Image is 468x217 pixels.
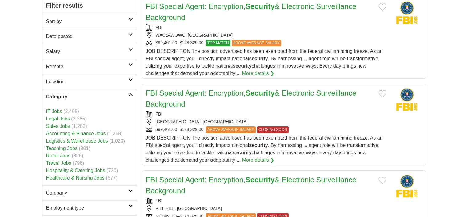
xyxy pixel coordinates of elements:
a: IT Jobs [46,109,62,114]
div: WACŁAWOWO, [GEOGRAPHIC_DATA] [146,32,386,38]
a: Salary [42,44,137,59]
a: Travel Jobs [46,160,71,166]
a: FBI Special Agent: Encryption,Security& Electronic Surveillance Background [146,89,356,108]
a: Retail Jobs [46,153,70,158]
span: TOP MATCH [206,40,230,46]
h2: Company [46,189,128,197]
h2: Remote [46,63,128,70]
span: JOB DESCRIPTION The position advertised has been exempted from the federal civilian hiring freeze... [146,135,383,163]
strong: Security [246,176,275,184]
strong: security [249,143,268,148]
span: ABOVE AVERAGE SALARY [232,40,282,46]
h2: Sort by [46,18,128,25]
h2: Employment type [46,204,128,212]
img: FBI logo [391,174,422,197]
span: (677) [106,175,117,180]
a: Category [42,89,137,104]
a: Date posted [42,29,137,44]
a: Sales Jobs [46,124,70,129]
button: Add to favorite jobs [378,177,386,184]
a: FBI [156,25,162,30]
button: Add to favorite jobs [378,90,386,97]
div: [GEOGRAPHIC_DATA], [GEOGRAPHIC_DATA] [146,119,386,125]
a: FBI [156,112,162,116]
a: Remote [42,59,137,74]
a: Accounting & Finance Jobs [46,131,106,136]
a: FBI Special Agent: Encryption,Security& Electronic Surveillance Background [146,2,356,22]
h2: Salary [46,48,128,55]
strong: security [233,63,251,69]
a: FBI Special Agent: Encryption,Security& Electronic Surveillance Background [146,176,356,195]
span: (1,282) [71,124,87,129]
a: Employment type [42,200,137,215]
span: JOB DESCRIPTION The position advertised has been exempted from the federal civilian hiring freeze... [146,49,383,76]
strong: security [249,56,268,61]
div: PILL HILL, [GEOGRAPHIC_DATA] [146,205,386,212]
span: (826) [72,153,83,158]
a: Company [42,185,137,200]
a: Hospitality & Catering Jobs [46,168,105,173]
a: More details ❯ [242,70,274,77]
button: Add to favorite jobs [378,3,386,11]
strong: Security [246,2,275,10]
span: (2,285) [71,116,87,121]
a: Location [42,74,137,89]
h2: Category [46,93,128,101]
span: (796) [73,160,84,166]
h2: Location [46,78,128,85]
span: ABOVE AVERAGE SALARY [206,126,256,133]
strong: Security [246,89,275,97]
a: More details ❯ [242,156,274,164]
div: $99,461.00–$128,329.00 [146,126,386,133]
a: Healthcare & Nursing Jobs [46,175,105,180]
span: (730) [106,168,118,173]
strong: security [233,150,251,155]
a: FBI [156,198,162,203]
span: (901) [79,146,90,151]
div: $99,461.00–$128,329.00 [146,40,386,46]
a: Legal Jobs [46,116,70,121]
a: Teaching Jobs [46,146,78,151]
a: Sort by [42,14,137,29]
img: FBI logo [391,1,422,24]
span: (2,408) [63,109,79,114]
img: FBI logo [391,88,422,111]
span: CLOSING SOON [257,126,289,133]
h2: Date posted [46,33,128,40]
span: (1,268) [107,131,123,136]
span: (1,020) [109,138,125,144]
a: Logistics & Warehouse Jobs [46,138,108,144]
